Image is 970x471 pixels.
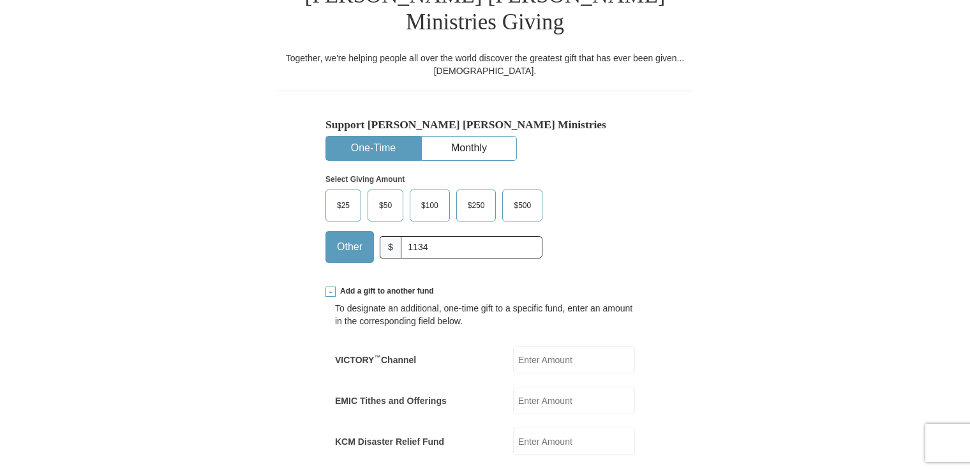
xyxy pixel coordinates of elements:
[278,52,692,77] div: Together, we're helping people all over the world discover the greatest gift that has ever been g...
[325,118,645,131] h5: Support [PERSON_NAME] [PERSON_NAME] Ministries
[422,137,516,160] button: Monthly
[373,196,398,215] span: $50
[401,236,542,258] input: Other Amount
[513,387,635,414] input: Enter Amount
[331,196,356,215] span: $25
[415,196,445,215] span: $100
[335,435,444,448] label: KCM Disaster Relief Fund
[336,286,434,297] span: Add a gift to another fund
[335,394,447,407] label: EMIC Tithes and Offerings
[380,236,401,258] span: $
[374,354,381,361] sup: ™
[335,302,635,327] div: To designate an additional, one-time gift to a specific fund, enter an amount in the correspondin...
[331,237,369,257] span: Other
[461,196,491,215] span: $250
[335,354,416,366] label: VICTORY Channel
[513,428,635,455] input: Enter Amount
[507,196,537,215] span: $500
[513,346,635,373] input: Enter Amount
[326,137,421,160] button: One-Time
[325,175,405,184] strong: Select Giving Amount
